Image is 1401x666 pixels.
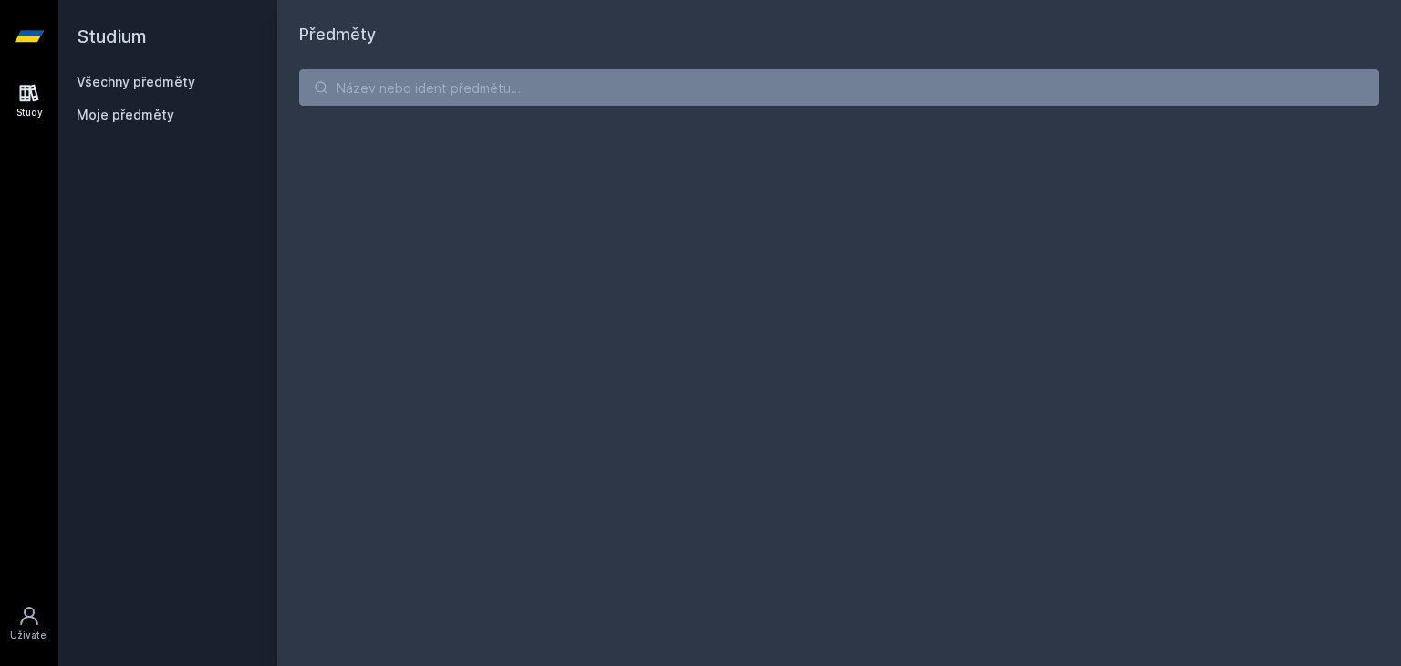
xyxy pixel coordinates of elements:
[4,596,55,651] a: Uživatel
[10,629,48,642] div: Uživatel
[4,73,55,129] a: Study
[77,106,174,124] span: Moje předměty
[299,69,1379,106] input: Název nebo ident předmětu…
[299,22,1379,47] h1: Předměty
[77,74,195,89] a: Všechny předměty
[16,106,43,120] div: Study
